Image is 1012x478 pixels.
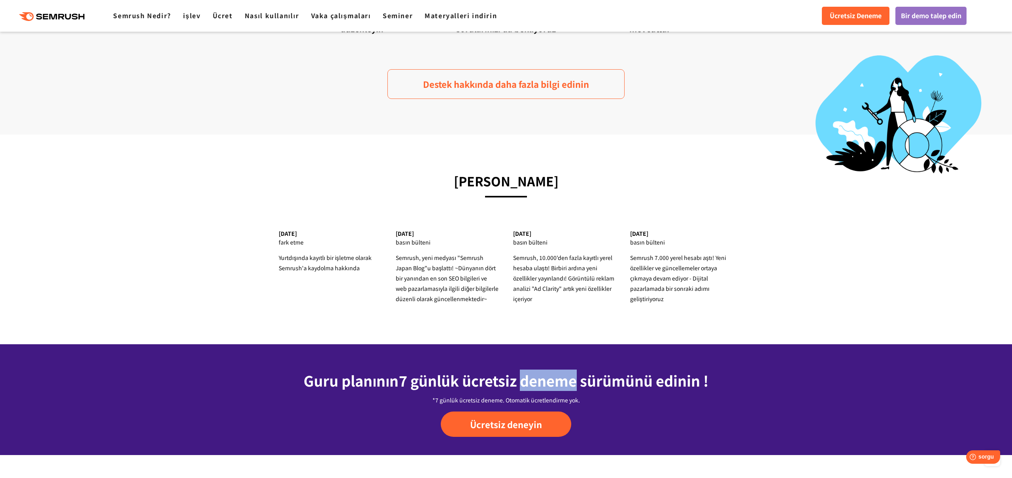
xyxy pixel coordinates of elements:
font: [DATE] [396,230,414,237]
font: fark etme [279,238,304,246]
a: Destek hakkında daha fazla bilgi edinin [387,69,625,99]
a: Semrush Nedir? [113,11,171,20]
font: basın bülteni [630,238,665,246]
font: 7 günlük ücretsiz deneme sürümünü edinin ! [399,370,708,391]
font: [DATE] [279,230,297,237]
a: Materyalleri indirin [425,11,497,20]
a: işlev [183,11,201,20]
a: [DATE] basın bülteni Semrush, yeni medyası "Semrush Japan Blog"u başlattı! ~Dünyanın dört bir yan... [396,230,499,304]
a: Bir demo talep edin [895,7,967,25]
font: Ücretsiz Deneme [830,11,882,20]
a: Ücretsiz deneyin [441,412,571,437]
font: basın bülteni [513,238,548,246]
a: Vaka çalışmaları [311,11,371,20]
font: [DATE] [513,230,531,237]
a: Seminer [383,11,413,20]
font: Guru planının [304,370,398,391]
a: [DATE] basın bülteni Semrush 7.000 yerel hesabı aştı! Yeni özellikler ve güncellemeler ortaya çık... [630,230,733,304]
font: Destek hakkında daha fazla bilgi edinin [423,78,589,90]
a: [DATE] basın bülteni Semrush, 10.000'den fazla kayıtlı yerel hesaba ulaştı! Birbiri ardına yeni ö... [513,230,616,304]
font: Bir demo talep edin [901,11,961,20]
a: Ücret [213,11,233,20]
font: basın bülteni [396,238,430,246]
font: Yurtdışında kayıtlı bir işletme olarak Semrush'a kaydolma hakkında [279,254,372,272]
font: Semrush 7.000 yerel hesabı aştı! Yeni özellikler ve güncellemeler ortaya çıkmaya devam ediyor - D... [630,254,726,303]
a: Ücretsiz Deneme [822,7,889,25]
a: Nasıl kullanılır [245,11,299,20]
font: Semrush, yeni medyası "Semrush Japan Blog"u başlattı! ~Dünyanın dört bir yanından en son SEO bilg... [396,254,498,303]
font: Semrush, 10.000'den fazla kayıtlı yerel hesaba ulaştı! Birbiri ardına yeni özellikler yayınlandı!... [513,254,615,303]
font: [DATE] [630,230,648,237]
a: [DATE] fark etme Yurtdışında kayıtlı bir işletme olarak Semrush'a kaydolma hakkında [279,230,382,273]
iframe: Yardım widget başlatıcısı [942,447,1003,469]
font: *7 günlük ücretsiz deneme. Otomatik ücretlendirme yok. [432,396,580,404]
font: [PERSON_NAME] [454,172,559,190]
font: Ücretsiz deneyin [470,418,542,431]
